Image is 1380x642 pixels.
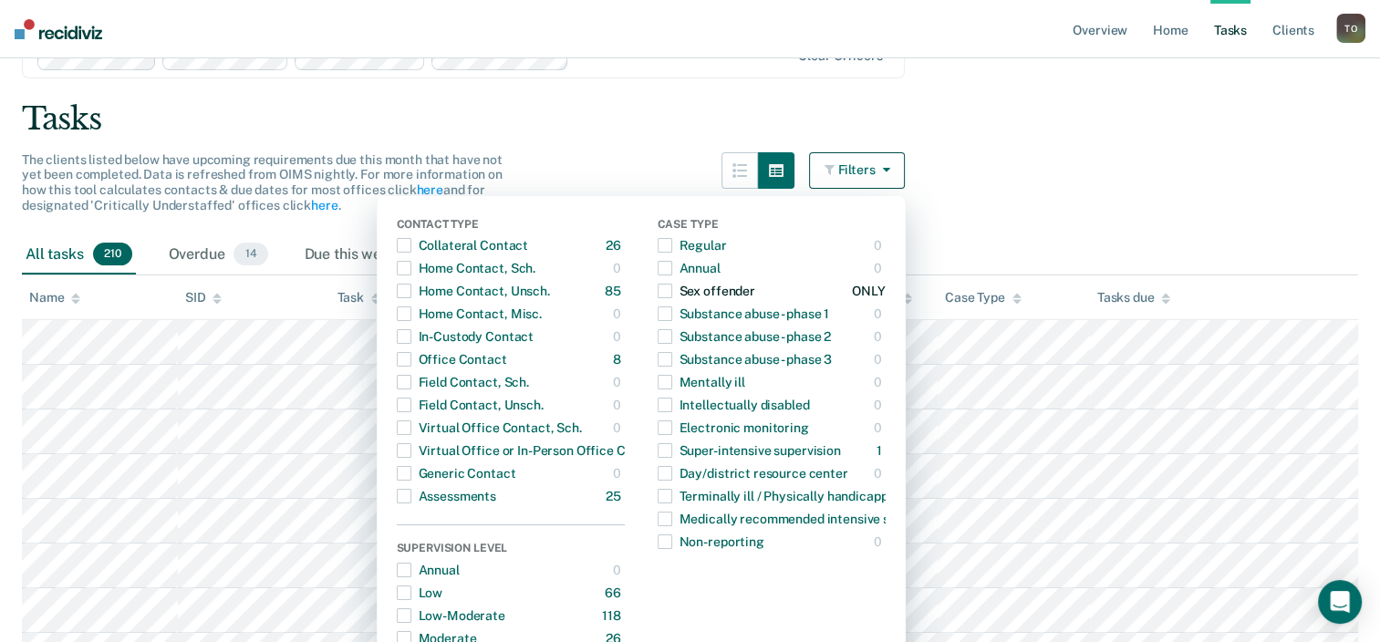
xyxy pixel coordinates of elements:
[613,254,625,283] div: 0
[658,254,721,283] div: Annual
[658,299,830,328] div: Substance abuse - phase 1
[397,254,535,283] div: Home Contact, Sch.
[15,19,102,39] img: Recidiviz
[613,299,625,328] div: 0
[658,345,833,374] div: Substance abuse - phase 3
[397,276,550,305] div: Home Contact, Unsch.
[1318,580,1362,624] div: Open Intercom Messenger
[809,152,906,189] button: Filters
[397,390,544,419] div: Field Contact, Unsch.
[613,555,625,585] div: 0
[877,436,886,465] div: 1
[874,390,886,419] div: 0
[658,322,832,351] div: Substance abuse - phase 2
[397,436,665,465] div: Virtual Office or In-Person Office Contact
[22,152,503,212] span: The clients listed below have upcoming requirements due this month that have not yet been complet...
[605,276,625,305] div: 85
[945,290,1022,305] div: Case Type
[658,436,841,465] div: Super-intensive supervision
[613,368,625,397] div: 0
[874,345,886,374] div: 0
[874,459,886,488] div: 0
[233,243,267,266] span: 14
[606,231,625,260] div: 26
[397,459,516,488] div: Generic Contact
[397,368,529,397] div: Field Contact, Sch.
[658,218,886,234] div: Case Type
[602,601,625,630] div: 118
[658,504,950,533] div: Medically recommended intensive supervision
[165,235,272,275] div: Overdue14
[658,390,810,419] div: Intellectually disabled
[874,322,886,351] div: 0
[22,235,136,275] div: All tasks210
[658,231,727,260] div: Regular
[613,459,625,488] div: 0
[397,413,582,442] div: Virtual Office Contact, Sch.
[397,231,528,260] div: Collateral Contact
[874,368,886,397] div: 0
[605,578,625,607] div: 66
[416,182,442,197] a: here
[658,413,809,442] div: Electronic monitoring
[397,345,507,374] div: Office Contact
[397,542,625,558] div: Supervision Level
[658,276,755,305] div: Sex offender
[606,481,625,511] div: 25
[397,218,625,234] div: Contact Type
[93,243,132,266] span: 210
[1097,290,1171,305] div: Tasks due
[397,578,443,607] div: Low
[874,413,886,442] div: 0
[874,254,886,283] div: 0
[397,481,496,511] div: Assessments
[613,413,625,442] div: 0
[337,290,379,305] div: Task
[874,231,886,260] div: 0
[874,299,886,328] div: 0
[397,601,505,630] div: Low-Moderate
[22,100,1358,138] div: Tasks
[613,345,625,374] div: 8
[874,527,886,556] div: 0
[613,322,625,351] div: 0
[658,368,745,397] div: Mentally ill
[301,235,439,275] div: Due this week0
[29,290,80,305] div: Name
[658,527,764,556] div: Non-reporting
[658,481,903,511] div: Terminally ill / Physically handicapped
[1336,14,1365,43] div: T O
[658,459,848,488] div: Day/district resource center
[397,322,534,351] div: In-Custody Contact
[852,276,885,305] div: ONLY
[185,290,223,305] div: SID
[397,299,542,328] div: Home Contact, Misc.
[397,555,460,585] div: Annual
[311,198,337,212] a: here
[1336,14,1365,43] button: TO
[613,390,625,419] div: 0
